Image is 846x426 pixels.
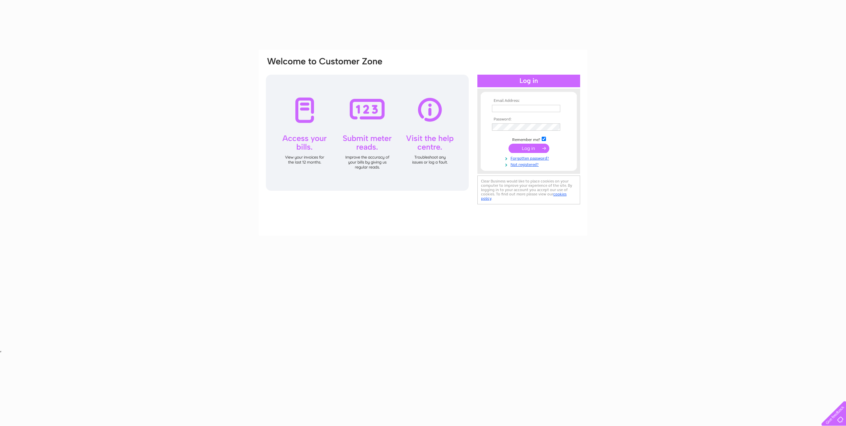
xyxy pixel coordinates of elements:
th: Password: [490,117,567,122]
a: Forgotten password? [492,155,567,161]
div: Clear Business would like to place cookies on your computer to improve your experience of the sit... [477,176,580,204]
a: Not registered? [492,161,567,167]
a: cookies policy [481,192,567,201]
input: Submit [509,144,549,153]
td: Remember me? [490,136,567,142]
th: Email Address: [490,99,567,103]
